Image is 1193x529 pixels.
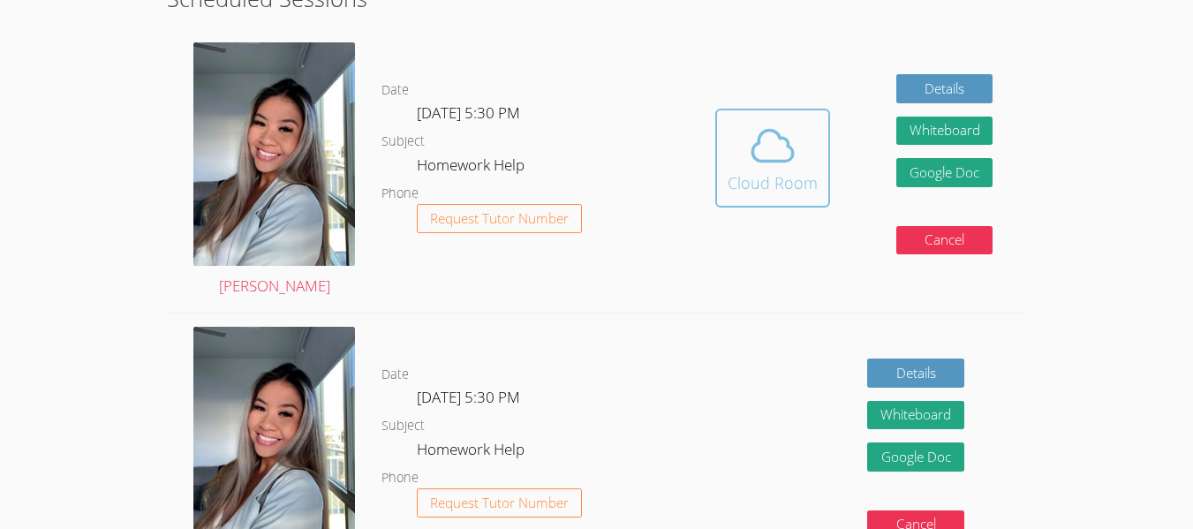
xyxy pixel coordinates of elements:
dt: Phone [381,467,419,489]
a: Details [867,359,964,388]
span: Request Tutor Number [430,496,569,510]
button: Request Tutor Number [417,204,582,233]
dt: Phone [381,183,419,205]
a: Google Doc [896,158,993,187]
a: Google Doc [867,442,964,472]
a: Details [896,74,993,103]
button: Whiteboard [867,401,964,430]
span: [DATE] 5:30 PM [417,102,520,123]
dt: Subject [381,415,425,437]
button: Request Tutor Number [417,488,582,518]
div: Cloud Room [728,170,818,195]
span: [DATE] 5:30 PM [417,387,520,407]
dt: Date [381,364,409,386]
span: Request Tutor Number [430,212,569,225]
dt: Subject [381,131,425,153]
button: Cloud Room [715,109,830,208]
dd: Homework Help [417,437,528,467]
a: [PERSON_NAME] [193,42,355,299]
img: avatar.png [193,42,355,266]
button: Whiteboard [896,117,993,146]
dt: Date [381,79,409,102]
button: Cancel [896,226,993,255]
dd: Homework Help [417,153,528,183]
